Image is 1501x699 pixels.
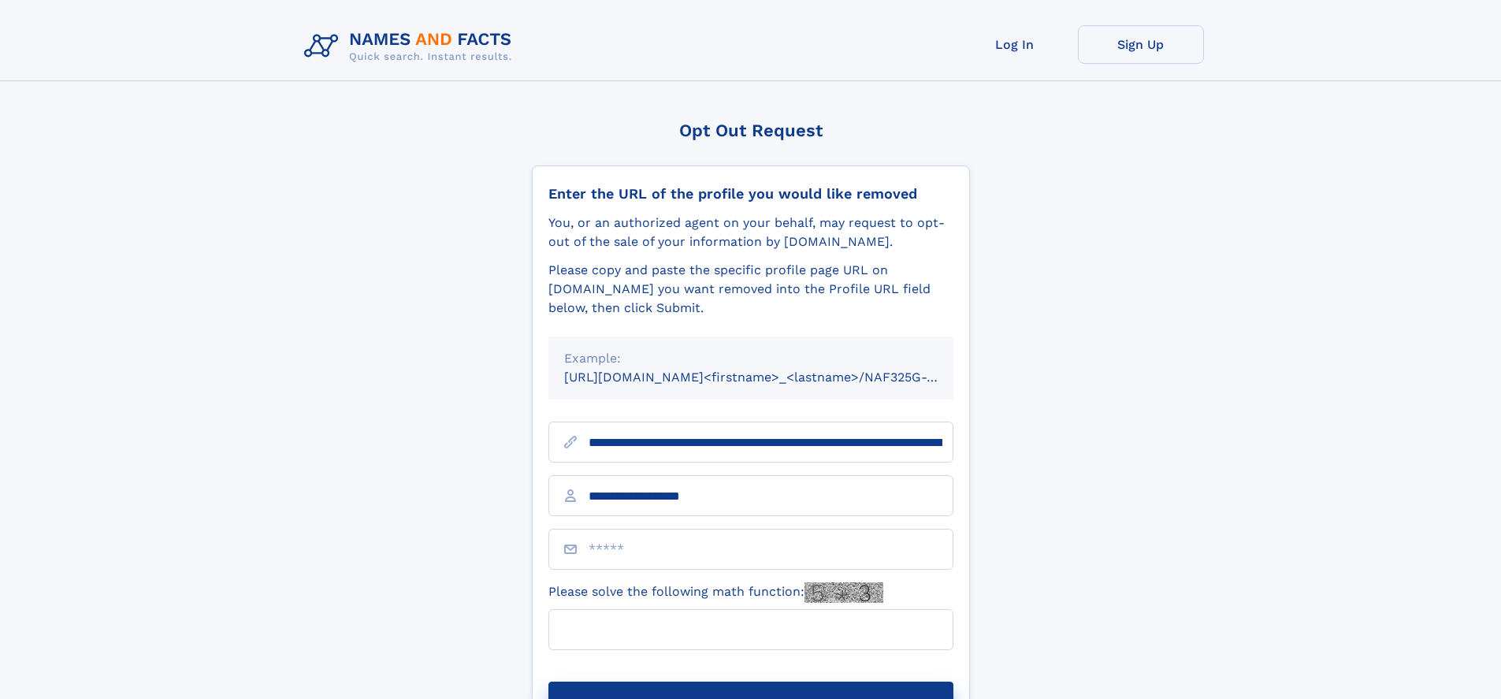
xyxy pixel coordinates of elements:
[548,214,953,251] div: You, or an authorized agent on your behalf, may request to opt-out of the sale of your informatio...
[548,261,953,318] div: Please copy and paste the specific profile page URL on [DOMAIN_NAME] you want removed into the Pr...
[564,370,983,385] small: [URL][DOMAIN_NAME]<firstname>_<lastname>/NAF325G-xxxxxxxx
[298,25,525,68] img: Logo Names and Facts
[548,582,883,603] label: Please solve the following math function:
[532,121,970,140] div: Opt Out Request
[1078,25,1204,64] a: Sign Up
[548,185,953,203] div: Enter the URL of the profile you would like removed
[952,25,1078,64] a: Log In
[564,349,938,368] div: Example:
